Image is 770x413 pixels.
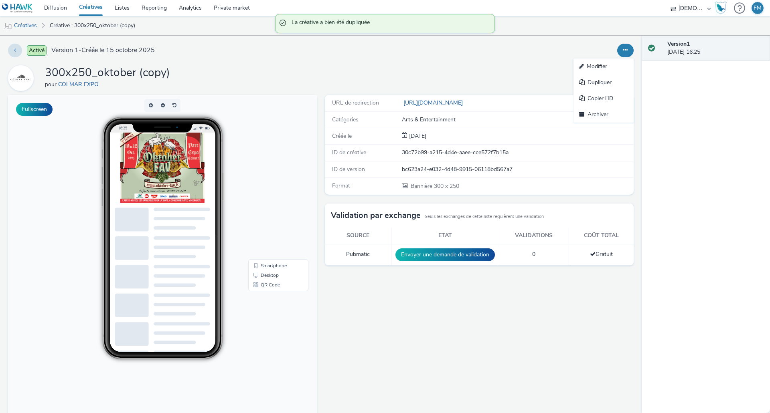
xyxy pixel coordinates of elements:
[242,166,299,175] li: Smartphone
[402,149,633,157] div: 30c72b99-a215-4d4e-aaee-cce572f7b15a
[715,2,727,14] img: Hawk Academy
[46,16,139,35] a: Créative : 300x250_oktober (copy)
[332,116,359,123] span: Catégories
[391,228,499,244] th: Etat
[569,228,634,244] th: Coût total
[573,91,634,107] a: Copier l'ID
[16,103,53,116] button: Fullscreen
[407,132,426,140] span: [DATE]
[325,244,391,265] td: Pubmatic
[242,185,299,195] li: QR Code
[425,214,544,220] small: Seuls les exchanges de cette liste requièrent une validation
[573,75,634,91] a: Dupliquer
[332,132,352,140] span: Créée le
[411,182,434,190] span: Bannière
[253,168,279,173] span: Smartphone
[573,107,634,123] a: Archiver
[499,228,569,244] th: Validations
[242,175,299,185] li: Desktop
[51,46,155,55] span: Version 1 - Créée le 15 octobre 2025
[292,18,486,29] span: La créative a bien été dupliquée
[331,210,421,222] h3: Validation par exchange
[402,116,633,124] div: Arts & Entertainment
[332,182,350,189] span: Format
[532,250,535,258] span: 0
[45,65,170,81] h1: 300x250_oktober (copy)
[590,250,613,258] span: Gratuit
[332,99,379,107] span: URL de redirection
[253,187,272,192] span: QR Code
[58,81,102,88] a: COLMAR EXPO
[402,99,466,107] a: [URL][DOMAIN_NAME]
[332,165,365,173] span: ID de version
[667,40,690,48] strong: Version 1
[573,58,634,75] a: Modifier
[8,74,37,82] a: COLMAR EXPO
[253,178,271,183] span: Desktop
[27,45,47,56] span: Activé
[9,66,32,90] img: COLMAR EXPO
[410,182,459,190] span: 300 x 250
[754,2,762,14] div: FM
[667,40,764,56] div: [DATE] 16:25
[112,38,197,108] img: Advertisement preview
[407,132,426,140] div: Création 15 octobre 2025, 16:25
[45,81,58,88] span: pour
[2,3,33,13] img: undefined Logo
[715,2,730,14] a: Hawk Academy
[395,248,495,261] button: Envoyer une demande de validation
[325,228,391,244] th: Source
[402,165,633,173] div: bc623a24-e032-4d48-9915-06118bd567a7
[4,22,12,30] img: mobile
[332,149,366,156] span: ID de créative
[110,31,119,35] span: 16:25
